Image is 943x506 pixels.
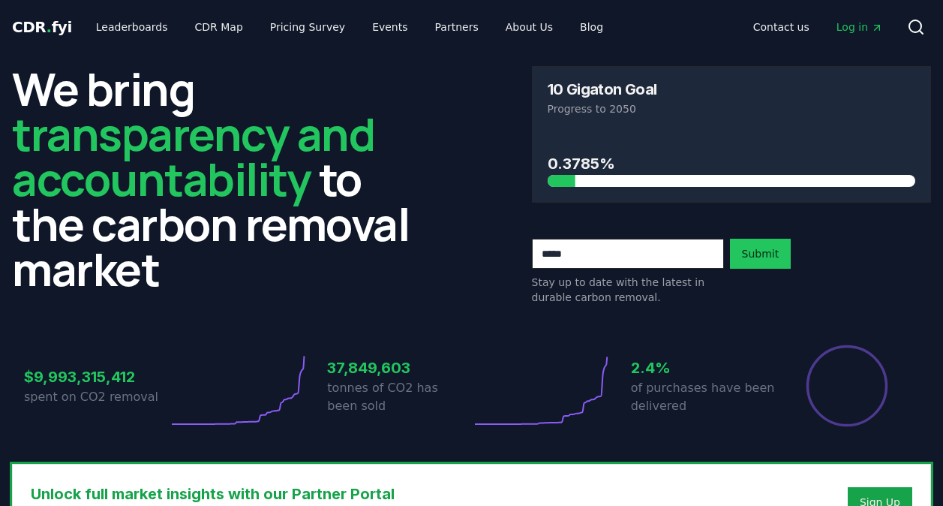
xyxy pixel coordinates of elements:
[24,388,168,406] p: spent on CO2 removal
[532,275,724,305] p: Stay up to date with the latest in durable carbon removal.
[12,17,72,38] a: CDR.fyi
[12,66,412,291] h2: We bring to the carbon removal market
[494,14,565,41] a: About Us
[327,379,471,415] p: tonnes of CO2 has been sold
[84,14,180,41] a: Leaderboards
[258,14,357,41] a: Pricing Survey
[31,483,684,505] h3: Unlock full market insights with our Partner Portal
[548,152,916,175] h3: 0.3785%
[548,101,916,116] p: Progress to 2050
[183,14,255,41] a: CDR Map
[836,20,883,35] span: Log in
[327,357,471,379] h3: 37,849,603
[631,357,775,379] h3: 2.4%
[741,14,895,41] nav: Main
[741,14,821,41] a: Contact us
[548,82,657,97] h3: 10 Gigaton Goal
[12,18,72,36] span: CDR fyi
[805,344,889,428] div: Percentage of sales delivered
[12,103,374,209] span: transparency and accountability
[84,14,615,41] nav: Main
[360,14,419,41] a: Events
[568,14,615,41] a: Blog
[730,239,791,269] button: Submit
[423,14,491,41] a: Partners
[824,14,895,41] a: Log in
[631,379,775,415] p: of purchases have been delivered
[24,366,168,388] h3: $9,993,315,412
[47,18,52,36] span: .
